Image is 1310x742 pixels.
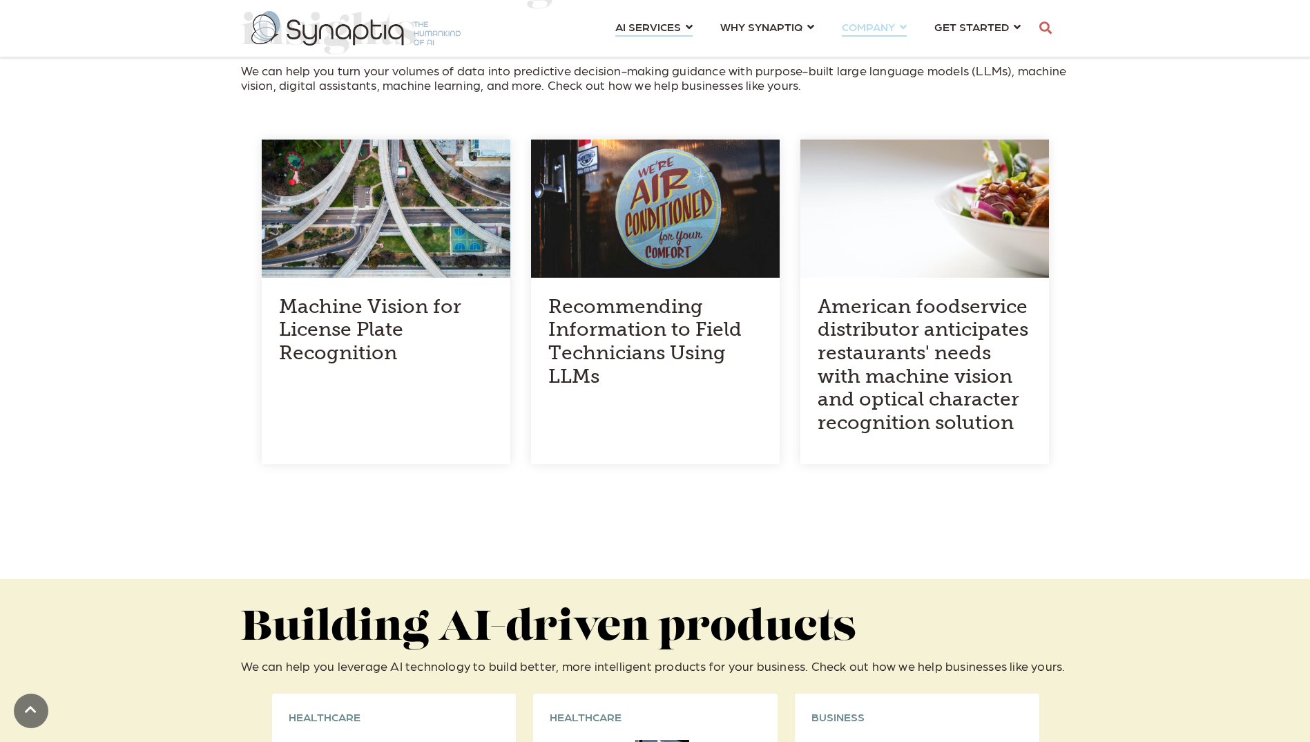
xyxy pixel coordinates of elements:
[795,694,1039,740] div: BUSINESS
[241,607,1070,652] h2: Building AI-driven products
[842,17,895,36] span: COMPANY
[533,694,778,740] div: HEALTHCARE
[279,295,493,365] a: Machine Vision for License Plate Recognition
[272,694,517,740] div: HEALTHCARE
[251,11,461,46] img: synaptiq logo-2
[934,14,1021,39] a: GET STARTED
[583,516,728,551] iframe: Embedded CTA
[720,14,814,39] a: WHY SYNAPTIQ
[720,17,802,36] span: WHY SYNAPTIQ
[241,658,1070,674] p: We can help you leverage AI technology to build better, more intelligent products for your busine...
[601,3,1034,53] nav: menu
[548,295,762,388] a: Recommending Information to Field Technicians Using LLMs
[615,17,681,36] span: AI SERVICES
[615,14,693,39] a: AI SERVICES
[934,17,1009,36] span: GET STARTED
[241,63,1070,93] p: We can help you turn your volumes of data into predictive decision-making guidance with purpose-b...
[818,295,1032,435] a: American foodservice distributor anticipates restaurants' needs with machine vision and optical c...
[842,14,907,39] a: COMPANY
